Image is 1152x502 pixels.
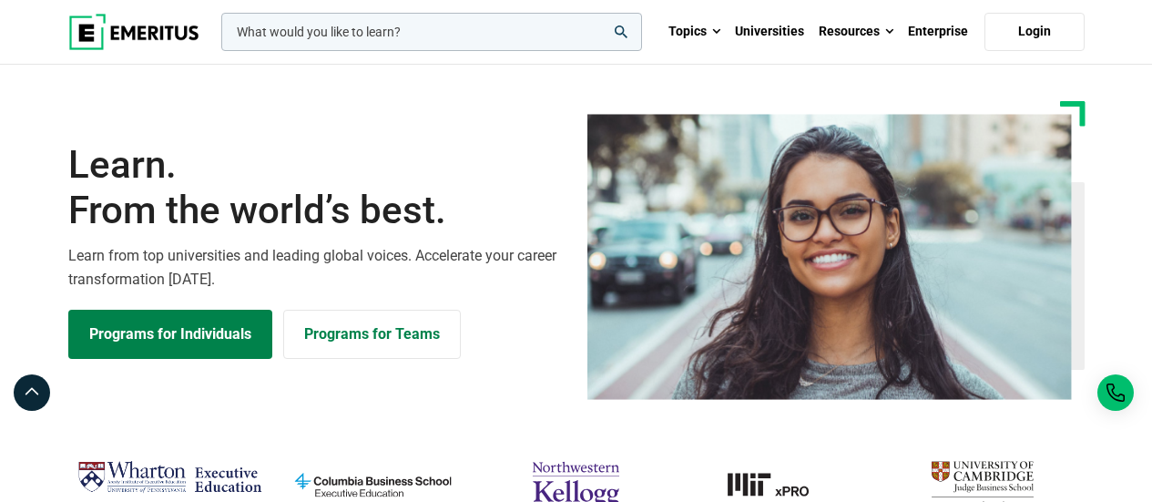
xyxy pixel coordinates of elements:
img: Learn from the world's best [587,114,1072,400]
p: Learn from top universities and leading global voices. Accelerate your career transformation [DATE]. [68,244,566,291]
a: Login [984,13,1085,51]
a: Explore Programs [68,310,272,359]
input: woocommerce-product-search-field-0 [221,13,642,51]
img: Wharton Executive Education [77,455,262,500]
a: Explore for Business [283,310,461,359]
h1: Learn. [68,142,566,234]
span: From the world’s best. [68,188,566,233]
